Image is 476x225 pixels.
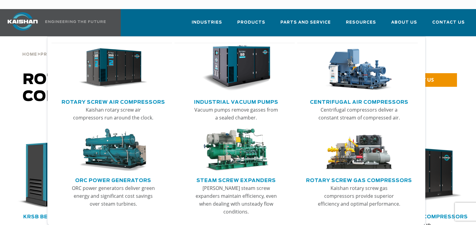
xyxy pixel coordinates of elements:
span: Resources [346,19,376,26]
a: ORC Power Generators [75,175,151,184]
div: > > [22,36,160,59]
a: Centrifugal Air Compressors [310,97,408,106]
img: thumb-Industrial-Vacuum-Pumps [202,45,271,91]
a: Resources [346,15,376,35]
span: Contact Us [432,19,465,26]
img: thumb-Centrifugal-Air-Compressors [325,45,394,91]
img: Engineering the future [45,20,106,23]
a: Products [237,15,265,35]
span: Products [40,53,69,57]
a: Rotary Screw Gas Compressors [306,175,412,184]
span: About Us [391,19,417,26]
p: Kaishan rotary screw gas compressors provide superior efficiency and optimal performance. [316,184,402,208]
a: Parts and Service [280,15,331,35]
a: Industrial Vacuum Pumps [194,97,278,106]
span: Parts and Service [280,19,331,26]
img: thumb-Steam-Screw-Expanders [202,129,271,171]
p: ORC power generators deliver green energy and significant cost savings over steam turbines. [70,184,156,208]
a: KRSB Belt Drive Series [23,214,96,219]
p: [PERSON_NAME] steam screw expanders maintain efficiency, even when dealing with unsteady flow con... [193,184,279,216]
img: thumb-Rotary-Screw-Gas-Compressors [325,129,394,171]
a: Products [40,51,69,57]
a: Rotary Screw Air Compressors [62,97,165,106]
span: Products [237,19,265,26]
span: Rotary Screw Air Compressors [23,73,188,104]
p: Kaishan rotary screw air compressors run around the clock. [70,106,156,122]
img: thumb-ORC-Power-Generators [79,129,148,171]
p: Vacuum pumps remove gasses from a sealed chamber. [193,106,279,122]
p: Centrifugal compressors deliver a constant stream of compressed air. [316,106,402,122]
span: Industries [192,19,222,26]
span: Home [22,53,37,57]
a: Contact Us [432,15,465,35]
a: Steam Screw Expanders [196,175,276,184]
div: krsb30 [10,142,109,209]
img: thumb-Rotary-Screw-Air-Compressors [79,45,148,91]
a: Industries [192,15,222,35]
a: Home [22,51,37,57]
a: About Us [391,15,417,35]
